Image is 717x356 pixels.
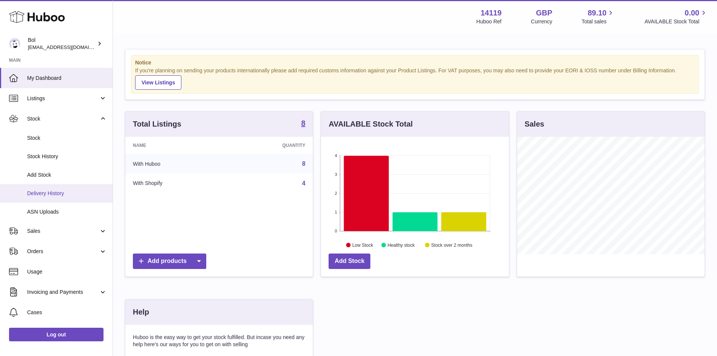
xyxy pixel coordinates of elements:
span: Cases [27,309,107,316]
th: Quantity [227,137,313,154]
text: 3 [335,172,337,177]
span: Listings [27,95,99,102]
text: Healthy stock [388,242,415,248]
a: Add Stock [329,254,370,269]
a: 4 [302,180,305,186]
span: Stock [27,134,107,142]
div: Currency [531,18,553,25]
strong: GBP [536,8,552,18]
text: 1 [335,210,337,214]
span: Sales [27,228,99,235]
h3: AVAILABLE Stock Total [329,119,413,129]
span: Add Stock [27,171,107,179]
span: ASN Uploads [27,208,107,215]
span: Stock History [27,153,107,160]
h3: Total Listings [133,119,181,129]
span: [EMAIL_ADDRESS][DOMAIN_NAME] [28,44,111,50]
a: 0.00 AVAILABLE Stock Total [644,8,708,25]
span: 89.10 [588,8,606,18]
span: Stock [27,115,99,122]
strong: 8 [301,119,305,127]
span: My Dashboard [27,75,107,82]
span: AVAILABLE Stock Total [644,18,708,25]
h3: Help [133,307,149,317]
span: Invoicing and Payments [27,289,99,296]
span: Total sales [582,18,615,25]
text: 4 [335,153,337,158]
div: If you're planning on sending your products internationally please add required customs informati... [135,67,695,90]
a: Log out [9,328,104,341]
th: Name [125,137,227,154]
text: Stock over 2 months [431,242,472,248]
td: With Shopify [125,174,227,193]
a: 8 [301,119,305,128]
img: internalAdmin-14119@internal.huboo.com [9,38,20,49]
span: Delivery History [27,190,107,197]
text: 0 [335,229,337,233]
text: 2 [335,191,337,196]
strong: Notice [135,59,695,66]
div: Huboo Ref [476,18,502,25]
a: 8 [302,160,305,167]
a: Add products [133,254,206,269]
h3: Sales [525,119,544,129]
span: 0.00 [685,8,699,18]
strong: 14119 [481,8,502,18]
p: Huboo is the easy way to get your stock fulfilled. But incase you need any help here's our ways f... [133,334,305,348]
div: Bol [28,37,96,51]
span: Usage [27,268,107,275]
a: 89.10 Total sales [582,8,615,25]
a: View Listings [135,75,181,90]
td: With Huboo [125,154,227,174]
span: Orders [27,248,99,255]
text: Low Stock [352,242,373,248]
